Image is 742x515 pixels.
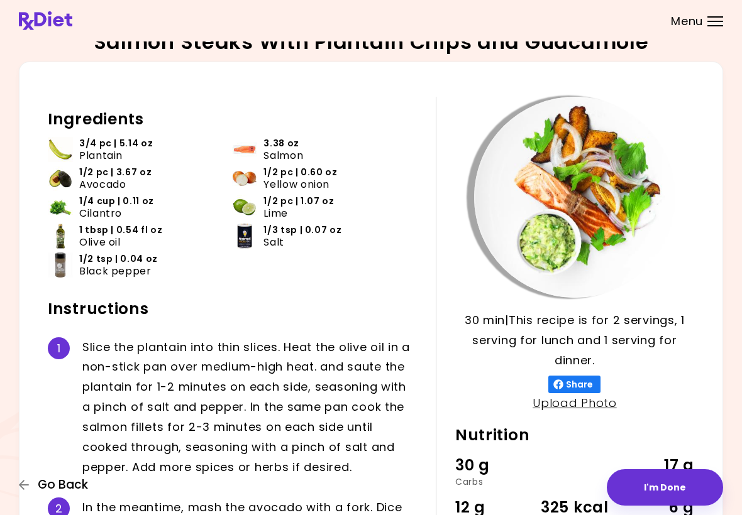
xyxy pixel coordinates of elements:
img: RxDiet [19,11,72,30]
span: Olive oil [79,236,121,248]
span: Avocado [79,178,126,190]
span: Yellow onion [263,178,329,190]
span: 3.38 oz [263,138,299,149]
span: Cilantro [79,207,122,219]
span: 1/4 cup | 0.11 oz [79,195,154,207]
span: 1/2 pc | 3.67 oz [79,166,152,178]
span: Menu [671,16,703,27]
span: 1/2 pc | 0.60 oz [263,166,337,178]
span: Go Back [38,478,88,492]
h2: Nutrition [455,425,694,445]
h2: Instructions [48,299,417,319]
span: Black pepper [79,265,152,277]
span: Salmon [263,149,303,161]
div: 30 g [455,453,535,477]
div: S l i c e t h e p l a n t a i n i n t o t h i n s l i c e s . H e a t t h e o l i v e o i l i n a... [82,337,417,477]
span: 1/3 tsp | 0.07 oz [263,224,341,236]
a: Upload Photo [533,395,617,411]
span: Salt [263,236,284,248]
span: 1/2 pc | 1.07 oz [263,195,334,207]
button: Go Back [19,478,94,492]
button: I'm Done [607,469,723,506]
p: 30 min | This recipe is for 2 servings, 1 serving for lunch and 1 serving for dinner. [455,310,694,371]
span: Plantain [79,149,123,161]
div: Carbs [455,477,535,486]
h2: Salmon Steaks With Plantain Chips and Guacamole [94,32,649,52]
div: 1 [48,337,70,359]
span: Share [563,379,595,389]
span: Lime [263,207,288,219]
span: 1/2 tsp | 0.04 oz [79,253,158,265]
span: 1 tbsp | 0.54 fl oz [79,224,162,236]
div: 17 g [614,453,694,477]
span: 3/4 pc | 5.14 oz [79,138,153,149]
h2: Ingredients [48,109,417,129]
button: Share [548,376,601,393]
